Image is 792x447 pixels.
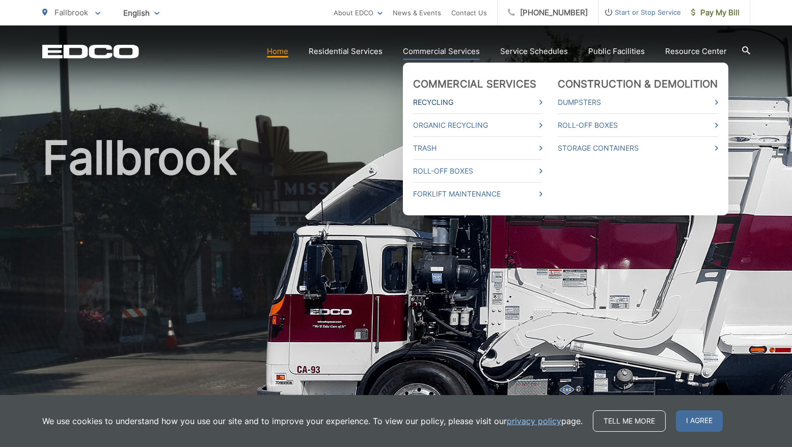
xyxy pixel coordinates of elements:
a: Forklift Maintenance [413,188,542,200]
a: Trash [413,142,542,154]
a: News & Events [393,7,441,19]
a: Resource Center [665,45,727,58]
a: Organic Recycling [413,119,542,131]
a: Roll-Off Boxes [413,165,542,177]
a: Roll-Off Boxes [558,119,718,131]
a: privacy policy [507,415,561,427]
a: Dumpsters [558,96,718,108]
a: Commercial Services [413,78,537,90]
span: Pay My Bill [691,7,740,19]
a: Recycling [413,96,542,108]
span: English [116,4,167,22]
a: Residential Services [309,45,383,58]
a: EDCD logo. Return to the homepage. [42,44,139,59]
a: Tell me more [593,410,666,432]
a: Storage Containers [558,142,718,154]
span: Fallbrook [54,8,88,17]
a: Home [267,45,288,58]
a: About EDCO [334,7,383,19]
p: We use cookies to understand how you use our site and to improve your experience. To view our pol... [42,415,583,427]
a: Service Schedules [500,45,568,58]
a: Public Facilities [588,45,645,58]
a: Contact Us [451,7,487,19]
a: Commercial Services [403,45,480,58]
a: Construction & Demolition [558,78,718,90]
